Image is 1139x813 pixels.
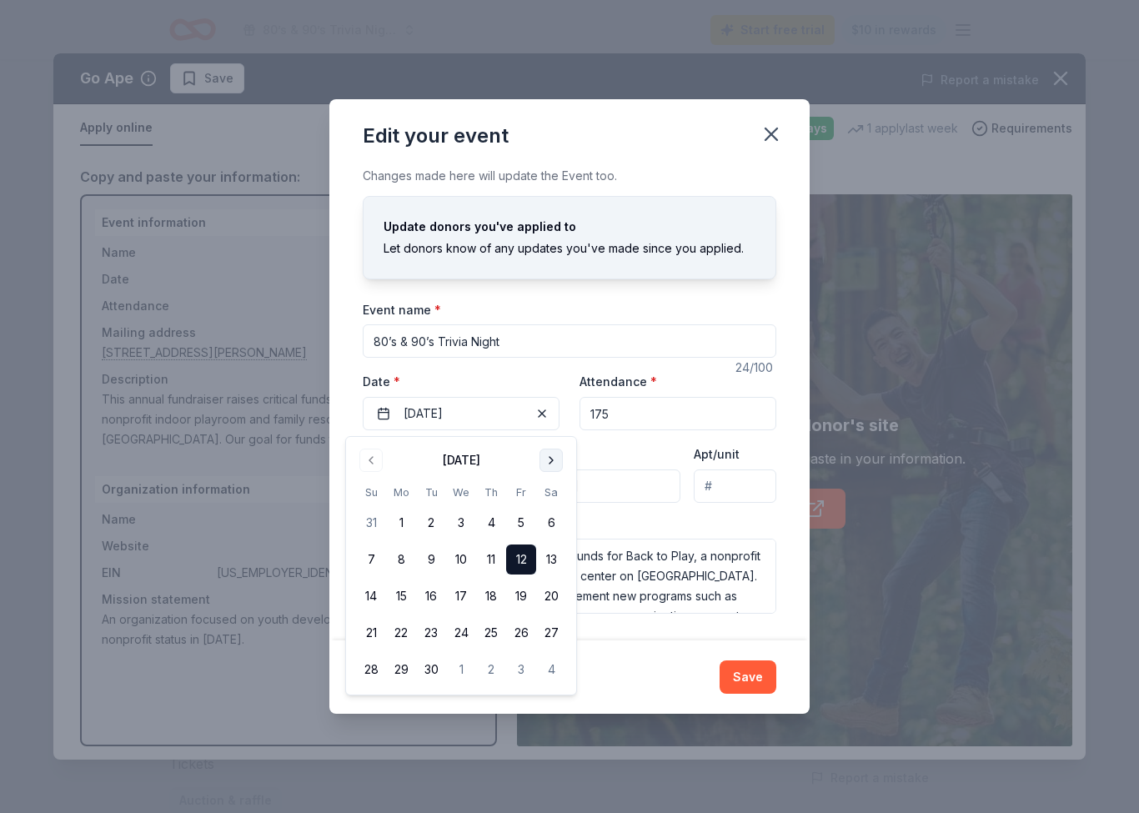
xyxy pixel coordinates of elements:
div: [DATE] [443,450,480,470]
button: Save [720,660,776,694]
button: 1 [386,508,416,538]
button: 5 [506,508,536,538]
th: Friday [506,484,536,501]
button: 16 [416,581,446,611]
label: Event name [363,302,441,319]
div: Changes made here will update the Event too. [363,166,776,186]
button: 9 [416,545,446,575]
button: 10 [446,545,476,575]
div: Update donors you've applied to [384,217,755,237]
div: Edit your event [363,123,509,149]
div: 24 /100 [735,358,776,378]
button: 2 [416,508,446,538]
button: 2 [476,655,506,685]
button: 11 [476,545,506,575]
div: Let donors know of any updates you've made since you applied. [384,238,755,258]
button: 8 [386,545,416,575]
input: # [694,469,776,503]
button: 15 [386,581,416,611]
button: 12 [506,545,536,575]
button: Go to previous month [359,449,383,472]
th: Tuesday [416,484,446,501]
button: [DATE] [363,397,559,430]
button: 25 [476,618,506,648]
button: 23 [416,618,446,648]
label: Apt/unit [694,446,740,463]
button: 14 [356,581,386,611]
th: Thursday [476,484,506,501]
button: 17 [446,581,476,611]
button: 7 [356,545,386,575]
th: Monday [386,484,416,501]
button: 18 [476,581,506,611]
button: 22 [386,618,416,648]
button: 4 [536,655,566,685]
button: 30 [416,655,446,685]
label: Date [363,374,559,390]
button: 3 [446,508,476,538]
button: 29 [386,655,416,685]
th: Wednesday [446,484,476,501]
th: Sunday [356,484,386,501]
button: 20 [536,581,566,611]
button: 4 [476,508,506,538]
button: 31 [356,508,386,538]
button: 21 [356,618,386,648]
input: 20 [580,397,776,430]
button: 27 [536,618,566,648]
th: Saturday [536,484,566,501]
label: Attendance [580,374,657,390]
button: 3 [506,655,536,685]
input: Spring Fundraiser [363,324,776,358]
button: 19 [506,581,536,611]
button: 1 [446,655,476,685]
button: 13 [536,545,566,575]
button: Go to next month [539,449,563,472]
button: 6 [536,508,566,538]
button: 24 [446,618,476,648]
button: 28 [356,655,386,685]
button: 26 [506,618,536,648]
